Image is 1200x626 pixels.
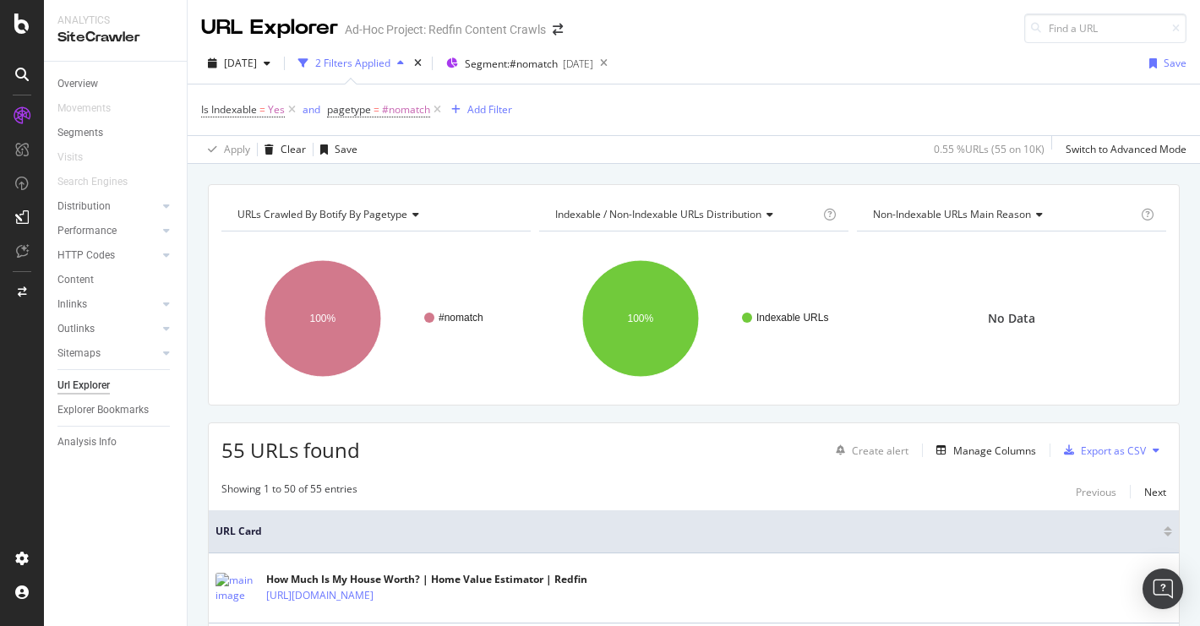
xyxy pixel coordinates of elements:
[57,247,115,264] div: HTTP Codes
[268,98,285,122] span: Yes
[934,142,1045,156] div: 0.55 % URLs ( 55 on 10K )
[870,201,1137,228] h4: Non-Indexable URLs Main Reason
[57,222,117,240] div: Performance
[201,14,338,42] div: URL Explorer
[57,320,158,338] a: Outlinks
[224,56,257,70] span: 2025 Sep. 25th
[374,102,379,117] span: =
[57,222,158,240] a: Performance
[57,401,175,419] a: Explorer Bookmarks
[259,102,265,117] span: =
[829,437,908,464] button: Create alert
[57,100,111,117] div: Movements
[57,100,128,117] a: Movements
[201,136,250,163] button: Apply
[315,56,390,70] div: 2 Filters Applied
[57,149,83,166] div: Visits
[382,98,430,122] span: #nomatch
[303,101,320,117] button: and
[411,55,425,72] div: times
[292,50,411,77] button: 2 Filters Applied
[1144,482,1166,502] button: Next
[852,444,908,458] div: Create alert
[57,173,145,191] a: Search Engines
[57,14,173,28] div: Analytics
[221,245,531,392] svg: A chart.
[930,440,1036,460] button: Manage Columns
[552,201,820,228] h4: Indexable / Non-Indexable URLs Distribution
[873,207,1031,221] span: Non-Indexable URLs Main Reason
[1059,136,1186,163] button: Switch to Advanced Mode
[57,28,173,47] div: SiteCrawler
[221,436,360,464] span: 55 URLs found
[345,21,546,38] div: Ad-Hoc Project: Redfin Content Crawls
[445,100,512,120] button: Add Filter
[221,482,357,502] div: Showing 1 to 50 of 55 entries
[1066,142,1186,156] div: Switch to Advanced Mode
[281,142,306,156] div: Clear
[553,24,563,35] div: arrow-right-arrow-left
[57,149,100,166] a: Visits
[327,102,371,117] span: pagetype
[1024,14,1186,43] input: Find a URL
[258,136,306,163] button: Clear
[1076,485,1116,499] div: Previous
[1164,56,1186,70] div: Save
[215,524,1159,539] span: URL Card
[988,310,1035,327] span: No Data
[224,142,250,156] div: Apply
[57,271,175,289] a: Content
[57,377,110,395] div: Url Explorer
[756,312,828,324] text: Indexable URLs
[201,102,257,117] span: Is Indexable
[57,198,111,215] div: Distribution
[563,57,593,71] div: [DATE]
[57,271,94,289] div: Content
[1143,569,1183,609] div: Open Intercom Messenger
[303,102,320,117] div: and
[57,173,128,191] div: Search Engines
[57,124,175,142] a: Segments
[201,50,277,77] button: [DATE]
[57,247,158,264] a: HTTP Codes
[57,296,87,313] div: Inlinks
[1144,485,1166,499] div: Next
[57,75,98,93] div: Overview
[627,313,653,324] text: 100%
[57,296,158,313] a: Inlinks
[335,142,357,156] div: Save
[1076,482,1116,502] button: Previous
[539,245,848,392] svg: A chart.
[555,207,761,221] span: Indexable / Non-Indexable URLs distribution
[57,433,175,451] a: Analysis Info
[57,345,101,362] div: Sitemaps
[57,320,95,338] div: Outlinks
[1081,444,1146,458] div: Export as CSV
[266,587,374,604] a: [URL][DOMAIN_NAME]
[439,312,483,324] text: #nomatch
[237,207,407,221] span: URLs Crawled By Botify By pagetype
[57,433,117,451] div: Analysis Info
[234,201,515,228] h4: URLs Crawled By Botify By pagetype
[465,57,558,71] span: Segment: #nomatch
[57,377,175,395] a: Url Explorer
[953,444,1036,458] div: Manage Columns
[57,198,158,215] a: Distribution
[57,124,103,142] div: Segments
[57,401,149,419] div: Explorer Bookmarks
[467,102,512,117] div: Add Filter
[310,313,336,324] text: 100%
[57,345,158,362] a: Sitemaps
[215,573,258,603] img: main image
[314,136,357,163] button: Save
[439,50,593,77] button: Segment:#nomatch[DATE]
[1057,437,1146,464] button: Export as CSV
[266,572,587,587] div: How Much Is My House Worth? | Home Value Estimator | Redfin
[57,75,175,93] a: Overview
[1143,50,1186,77] button: Save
